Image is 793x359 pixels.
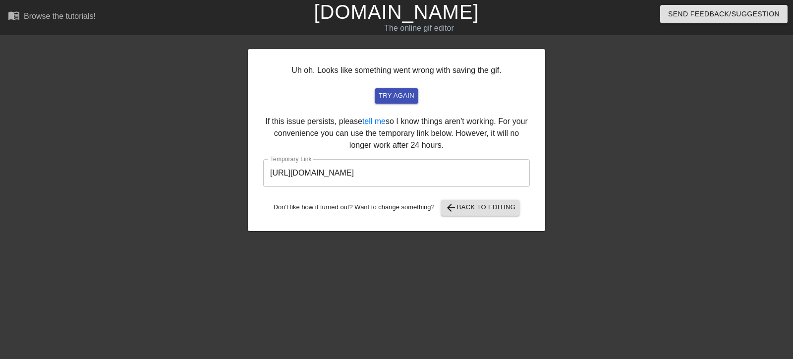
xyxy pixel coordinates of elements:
[660,5,788,23] button: Send Feedback/Suggestion
[263,200,530,216] div: Don't like how it turned out? Want to change something?
[668,8,780,20] span: Send Feedback/Suggestion
[24,12,96,20] div: Browse the tutorials!
[8,9,20,21] span: menu_book
[445,202,516,214] span: Back to Editing
[248,49,545,231] div: Uh oh. Looks like something went wrong with saving the gif. If this issue persists, please so I k...
[8,9,96,25] a: Browse the tutorials!
[269,22,568,34] div: The online gif editor
[379,90,414,102] span: try again
[441,200,520,216] button: Back to Editing
[314,1,479,23] a: [DOMAIN_NAME]
[362,117,386,125] a: tell me
[263,159,530,187] input: bare
[445,202,457,214] span: arrow_back
[375,88,418,104] button: try again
